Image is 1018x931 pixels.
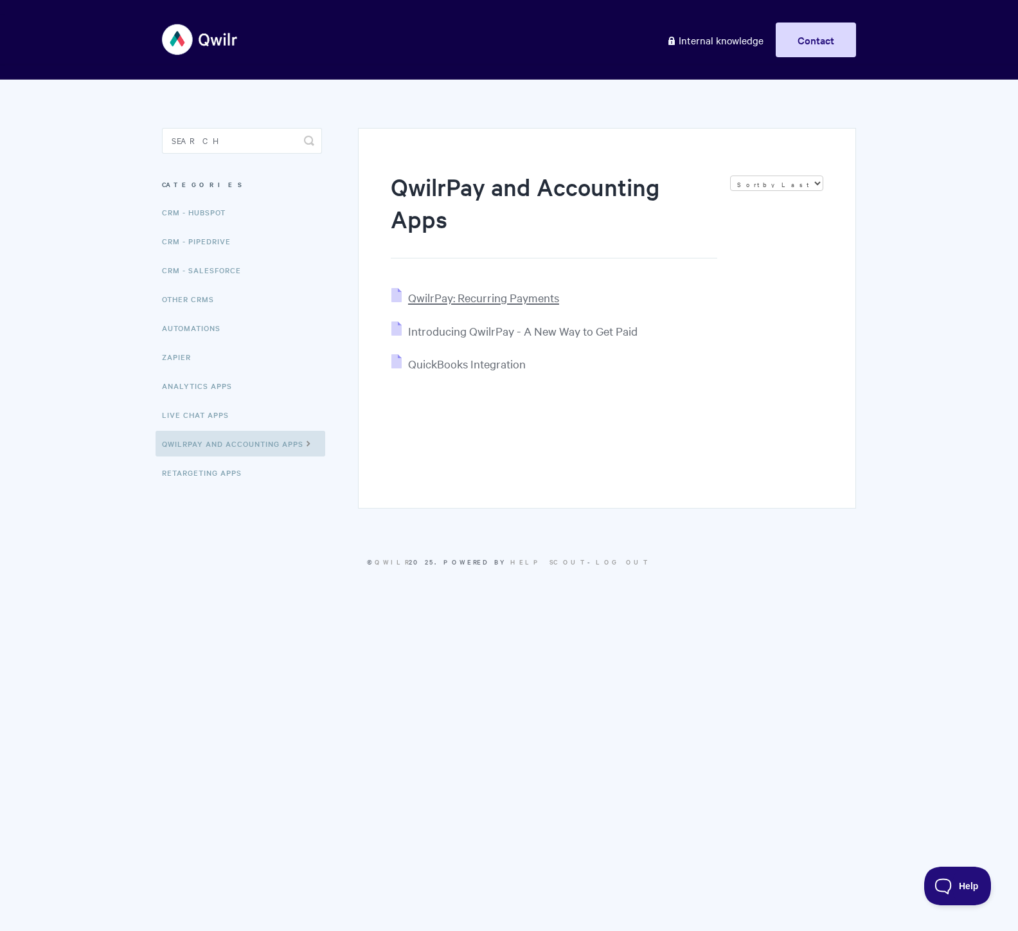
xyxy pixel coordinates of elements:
[156,431,325,456] a: QwilrPay and Accounting Apps
[730,176,823,191] select: Page reloads on selection
[162,173,322,196] h3: Categories
[776,23,856,57] a: Contact
[162,315,230,341] a: Automations
[162,460,251,485] a: Retargeting Apps
[510,557,587,566] a: Help Scout
[162,199,235,225] a: CRM - HubSpot
[162,373,242,399] a: Analytics Apps
[408,356,526,371] span: QuickBooks Integration
[162,128,322,154] input: Search
[391,290,559,305] a: QwilrPay: Recurring Payments
[408,323,638,338] span: Introducing QwilrPay - A New Way to Get Paid
[162,257,251,283] a: CRM - Salesforce
[162,556,856,568] p: © 2025. -
[162,286,224,312] a: Other CRMs
[924,867,992,905] iframe: Toggle Customer Support
[596,557,651,566] a: Log Out
[162,344,201,370] a: Zapier
[391,323,638,338] a: Introducing QwilrPay - A New Way to Get Paid
[391,170,717,258] h1: QwilrPay and Accounting Apps
[375,557,409,566] a: Qwilr
[408,290,559,305] span: QwilrPay: Recurring Payments
[162,15,238,64] img: Qwilr Help Center
[162,402,238,428] a: Live Chat Apps
[657,23,773,57] a: Internal knowledge
[391,356,526,371] a: QuickBooks Integration
[162,228,240,254] a: CRM - Pipedrive
[443,557,587,566] span: Powered by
